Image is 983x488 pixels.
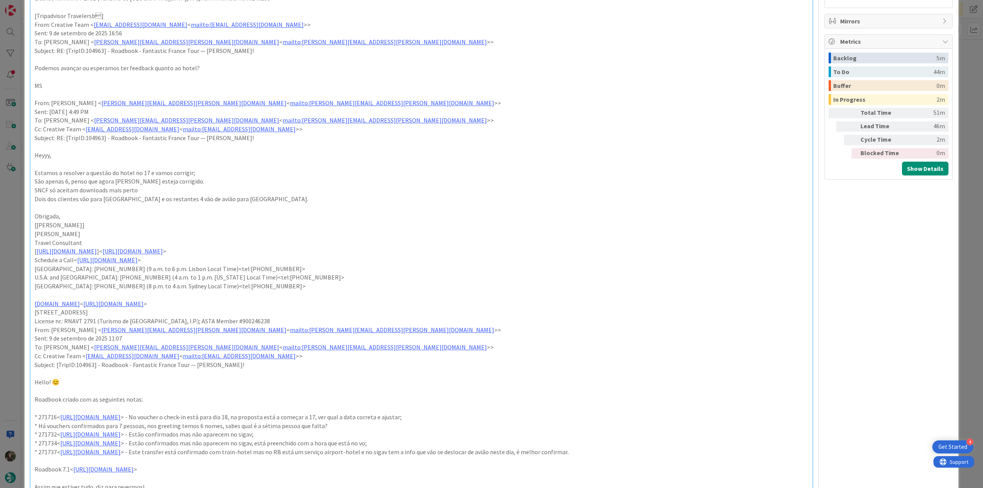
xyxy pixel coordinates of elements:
[833,94,937,105] div: In Progress
[937,94,945,105] div: 2m
[94,116,279,124] a: [PERSON_NAME][EMAIL_ADDRESS][PERSON_NAME][DOMAIN_NAME]
[35,20,808,29] p: From: Creative Team < < >>
[35,273,808,282] p: U.S.A. and [GEOGRAPHIC_DATA]: [PHONE_NUMBER] (4 a.m. to 1 p.m. [US_STATE] Local Time)<tel:[PHONE_...
[35,430,808,439] p: * 271732< > - Estão confirmados mas não aparecem no sigav;
[35,125,808,134] p: Cc: Creative Team < < >>
[35,334,808,343] p: Sent: 9 de setembro de 2025 11:07
[35,361,808,369] p: Subject: [TripID:104963] - Roadbook - Fantastic France Tour — [PERSON_NAME]!
[283,343,487,351] a: mailto:[PERSON_NAME][EMAIL_ADDRESS][PERSON_NAME][DOMAIN_NAME]
[35,221,808,230] p: [[PERSON_NAME]]
[35,12,808,20] p: [Tripadvisor Travelersb]
[35,299,808,308] p: < >
[35,317,808,326] p: License nr.: RNAVT 2791 (Turismo de [GEOGRAPHIC_DATA], I.P.); ASTA Member #900246238
[861,135,903,145] div: Cycle Time
[36,247,97,255] a: [URL][DOMAIN_NAME]
[35,395,808,404] p: Roadbook criado com as seguintes notas:
[94,343,279,351] a: [PERSON_NAME][EMAIL_ADDRESS][PERSON_NAME][DOMAIN_NAME]
[35,99,808,108] p: From: [PERSON_NAME] < < >>
[902,162,948,175] button: Show Details
[77,256,137,264] a: [URL][DOMAIN_NAME]
[840,17,938,26] span: Mirrors
[35,282,808,291] p: [GEOGRAPHIC_DATA]: [PHONE_NUMBER] (8 p.m. to 4 a.m. Sydney Local Time)<tel:[PHONE_NUMBER]>
[35,343,808,352] p: To: [PERSON_NAME] < < >>
[35,29,808,38] p: Sent: 9 de setembro de 2025 16:56
[840,37,938,46] span: Metrics
[73,465,134,473] a: [URL][DOMAIN_NAME]
[183,352,296,360] a: mailto:[EMAIL_ADDRESS][DOMAIN_NAME]
[35,195,808,203] p: Dois dos clientes vão para [GEOGRAPHIC_DATA] e os restantes 4 vão de avião para [GEOGRAPHIC_DATA].
[861,108,903,118] div: Total Time
[60,439,121,447] a: [URL][DOMAIN_NAME]
[966,438,973,445] div: 4
[35,81,808,90] p: MS
[35,300,80,308] a: [DOMAIN_NAME]
[35,116,808,125] p: To: [PERSON_NAME] < < >>
[290,99,494,107] a: mailto:[PERSON_NAME][EMAIL_ADDRESS][PERSON_NAME][DOMAIN_NAME]
[35,413,808,422] p: * 271716< > - No voucher o check-in está para dia 18, na proposta está a começar a 17, ver qual a...
[94,38,279,46] a: [PERSON_NAME][EMAIL_ADDRESS][PERSON_NAME][DOMAIN_NAME]
[35,439,808,448] p: * 271734< > - Estão confirmados mas não aparecem no sigav, está preenchido com a hora que está no...
[35,238,808,247] p: Travel Consultant
[861,148,903,159] div: Blocked Time
[290,326,494,334] a: mailto:[PERSON_NAME][EMAIL_ADDRESS][PERSON_NAME][DOMAIN_NAME]
[60,448,121,456] a: [URL][DOMAIN_NAME]
[937,53,945,63] div: 5m
[35,352,808,361] p: Cc: Creative Team < < >>
[35,378,808,387] p: Hello! 😊
[35,256,808,265] p: Schedule a Call< >
[16,1,35,10] span: Support
[35,108,808,116] p: Sent: [DATE] 4:49 PM
[60,430,121,438] a: [URL][DOMAIN_NAME]
[86,125,179,133] a: [EMAIL_ADDRESS][DOMAIN_NAME]
[35,186,808,195] p: SNCF só aceitam downloads mais perto
[35,326,808,334] p: From: [PERSON_NAME] < < >>
[183,125,296,133] a: mailto:[EMAIL_ADDRESS][DOMAIN_NAME]
[35,46,808,55] p: Subject: RE: [TripID:104963] - Roadbook - Fantastic France Tour — [PERSON_NAME]!
[35,38,808,46] p: To: [PERSON_NAME] < < >>
[35,212,808,221] p: Obrigada,
[60,413,121,421] a: [URL][DOMAIN_NAME]
[35,265,808,273] p: [GEOGRAPHIC_DATA]: [PHONE_NUMBER] (9 a.m. to 6 p.m. Lisbon Local Time)<tel:[PHONE_NUMBER]>
[833,80,937,91] div: Buffer
[101,326,286,334] a: [PERSON_NAME][EMAIL_ADDRESS][PERSON_NAME][DOMAIN_NAME]
[35,169,808,177] p: Estamos a resolver a questão do hotel no 17 e vamos corrigir;
[35,177,808,186] p: São apenas 6, penso que agora [PERSON_NAME] esteja corrigido.
[932,440,973,453] div: Open Get Started checklist, remaining modules: 4
[833,66,933,77] div: To Do
[103,247,163,255] a: [URL][DOMAIN_NAME]
[35,308,808,317] p: [STREET_ADDRESS]
[833,53,937,63] div: Backlog
[35,230,808,238] p: [PERSON_NAME]
[937,80,945,91] div: 0m
[94,21,187,28] a: [EMAIL_ADDRESS][DOMAIN_NAME]
[35,64,808,73] p: Podemos avançar ou esperamos ter feedback quanto ao hotel?
[906,148,945,159] div: 0m
[191,21,304,28] a: mailto:[EMAIL_ADDRESS][DOMAIN_NAME]
[101,99,286,107] a: [PERSON_NAME][EMAIL_ADDRESS][PERSON_NAME][DOMAIN_NAME]
[283,116,487,124] a: mailto:[PERSON_NAME][EMAIL_ADDRESS][PERSON_NAME][DOMAIN_NAME]
[35,247,808,256] p: [ ]< >
[35,448,808,457] p: * 271737< > - Este transfer está confirmado com train-hotel mas no RB está um serviço airport-hot...
[86,352,179,360] a: [EMAIL_ADDRESS][DOMAIN_NAME]
[906,135,945,145] div: 2m
[906,108,945,118] div: 51m
[938,443,967,451] div: Get Started
[35,134,808,142] p: Subject: RE: [TripID:104963] - Roadbook - Fantastic France Tour — [PERSON_NAME]!
[933,66,945,77] div: 44m
[283,38,487,46] a: mailto:[PERSON_NAME][EMAIL_ADDRESS][PERSON_NAME][DOMAIN_NAME]
[906,121,945,132] div: 46m
[35,422,808,430] p: * Há vouchers confirmados para 7 pessoas, nos greeting temos 6 nomes, sabes qual é a sétima pesso...
[83,300,144,308] a: [URL][DOMAIN_NAME]
[35,151,808,160] p: Heyyy,
[35,465,808,474] p: Roadbook 7.1< >
[861,121,903,132] div: Lead Time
